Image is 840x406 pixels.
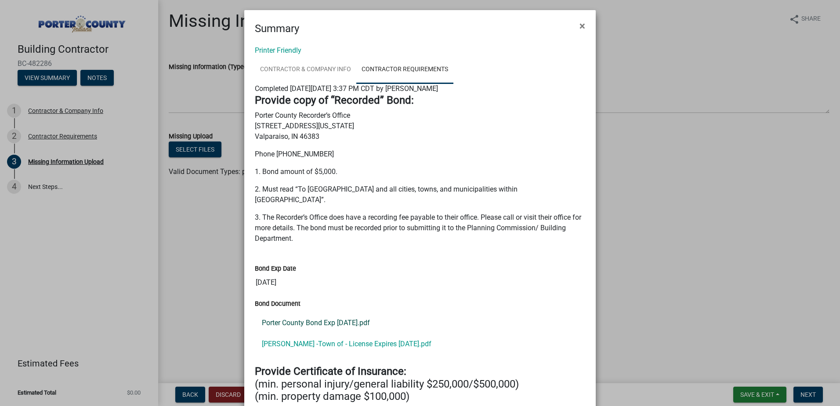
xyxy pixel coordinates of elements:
[255,94,414,106] strong: Provide copy of “Recorded” Bond:
[356,56,453,84] a: Contractor Requirements
[255,184,585,205] p: 2. Must read “To [GEOGRAPHIC_DATA] and all cities, towns, and municipalities within [GEOGRAPHIC_D...
[255,212,585,244] p: 3. The Recorder’s Office does have a recording fee payable to their office. Please call or visit ...
[255,266,296,272] label: Bond Exp Date
[255,110,585,142] p: Porter County Recorder’s Office [STREET_ADDRESS][US_STATE] Valparaiso, IN 46383
[255,365,406,377] strong: Provide Certificate of Insurance:
[255,21,299,36] h4: Summary
[255,301,301,307] label: Bond Document
[255,333,585,355] a: [PERSON_NAME] -Town of - License Expires [DATE].pdf
[255,46,301,54] a: Printer Friendly
[579,20,585,32] span: ×
[255,312,585,333] a: Porter County Bond Exp [DATE].pdf
[255,365,585,403] h4: (min. personal injury/general liability $250,000/$500,000) (min. property damage $100,000)
[572,14,592,38] button: Close
[255,84,438,93] span: Completed [DATE][DATE] 3:37 PM CDT by [PERSON_NAME]
[255,56,356,84] a: Contractor & Company Info
[255,167,585,177] p: 1. Bond amount of $5,000.
[255,149,585,159] p: Phone [PHONE_NUMBER]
